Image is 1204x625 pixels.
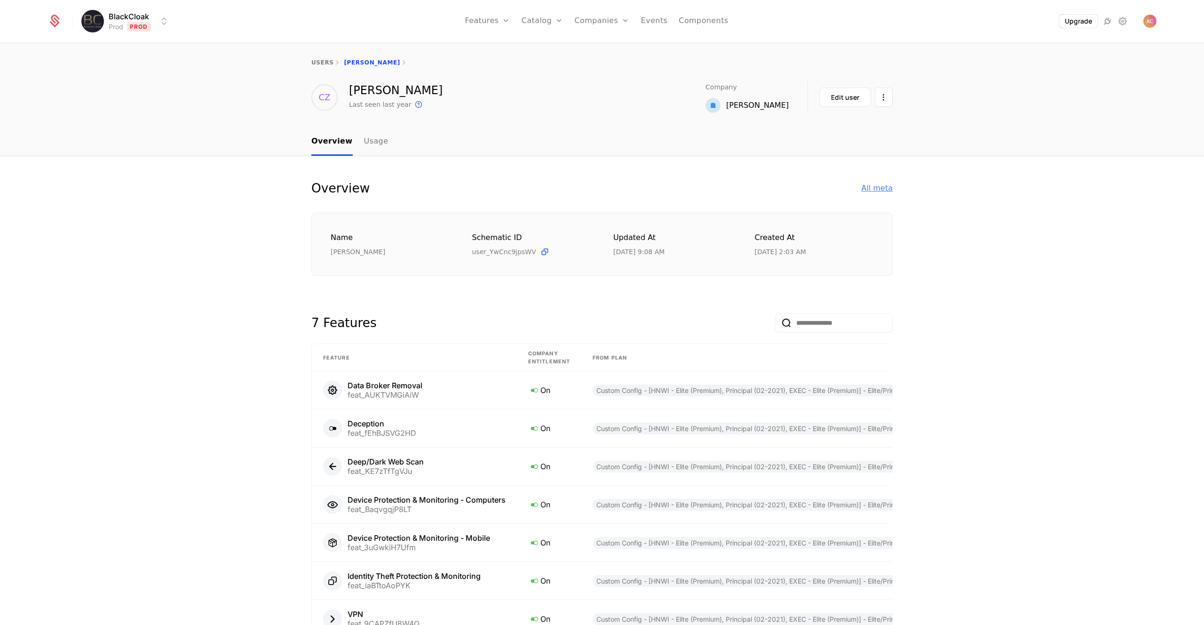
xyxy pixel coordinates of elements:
[593,499,913,511] span: Custom Config - [HNWI - Elite (Premium), Principal (02-2021), EXEC - Elite (Premium)] - Elite/Pri...
[819,88,871,107] button: Edit user
[862,183,893,194] div: All meta
[349,100,411,109] div: Last seen last year
[613,247,665,256] div: 3/28/24, 9:08 AM
[1143,15,1156,28] img: Andrei Coman
[311,179,370,198] div: Overview
[528,498,570,511] div: On
[312,344,517,371] th: Feature
[755,247,806,256] div: 2/21/24, 2:03 AM
[311,128,353,156] a: Overview
[831,93,859,102] div: Edit user
[517,344,581,371] th: Company Entitlement
[331,232,450,244] div: Name
[1143,15,1156,28] button: Open user button
[875,88,893,107] button: Select action
[348,420,416,427] div: Deception
[348,610,420,618] div: VPN
[528,460,570,473] div: On
[348,496,506,504] div: Device Protection & Monitoring - Computers
[348,382,422,389] div: Data Broker Removal
[1117,16,1128,27] a: Settings
[593,461,913,473] span: Custom Config - [HNWI - Elite (Premium), Principal (02-2021), EXEC - Elite (Premium)] - Elite/Pri...
[348,544,490,551] div: feat_3uGwkiH7Ufm
[348,458,424,465] div: Deep/Dark Web Scan
[348,505,506,513] div: feat_BaqvgqjP8LT
[1102,16,1113,27] a: Integrations
[472,232,591,243] div: Schematic ID
[348,467,424,475] div: feat_KE7zTfTgVJu
[109,22,123,32] div: Prod
[593,537,913,549] span: Custom Config - [HNWI - Elite (Premium), Principal (02-2021), EXEC - Elite (Premium)] - Elite/Pri...
[528,422,570,434] div: On
[311,313,377,332] div: 7 Features
[84,11,170,32] button: Select environment
[127,22,151,32] span: Prod
[472,247,536,256] span: user_YwCnc9jpsWV
[311,128,388,156] ul: Choose Sub Page
[705,98,721,113] img: Ciprian Zapuc
[348,429,416,437] div: feat_fEhBJSVG2HD
[593,385,913,396] span: Custom Config - [HNWI - Elite (Premium), Principal (02-2021), EXEC - Elite (Premium)] - Elite/Pri...
[581,344,924,371] th: From plan
[311,84,338,111] div: CZ
[311,59,333,66] a: users
[528,613,570,625] div: On
[528,537,570,549] div: On
[726,100,789,111] div: [PERSON_NAME]
[705,84,737,90] span: Company
[311,128,893,156] nav: Main
[348,582,481,589] div: feat_iaBTtoAoPYK
[755,232,874,244] div: Created at
[1059,15,1098,28] button: Upgrade
[593,613,913,625] span: Custom Config - [HNWI - Elite (Premium), Principal (02-2021), EXEC - Elite (Premium)] - Elite/Pri...
[109,11,149,22] span: BlackCloak
[593,575,913,587] span: Custom Config - [HNWI - Elite (Premium), Principal (02-2021), EXEC - Elite (Premium)] - Elite/Pri...
[528,575,570,587] div: On
[593,423,913,434] span: Custom Config - [HNWI - Elite (Premium), Principal (02-2021), EXEC - Elite (Premium)] - Elite/Pri...
[348,534,490,542] div: Device Protection & Monitoring - Mobile
[705,98,792,113] a: Ciprian Zapuc[PERSON_NAME]
[364,128,388,156] a: Usage
[348,572,481,580] div: Identity Theft Protection & Monitoring
[348,391,422,399] div: feat_AUKTVMGiAiW
[349,85,443,96] div: [PERSON_NAME]
[81,10,104,32] img: BlackCloak
[613,232,732,244] div: Updated at
[528,384,570,396] div: On
[331,247,450,256] div: [PERSON_NAME]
